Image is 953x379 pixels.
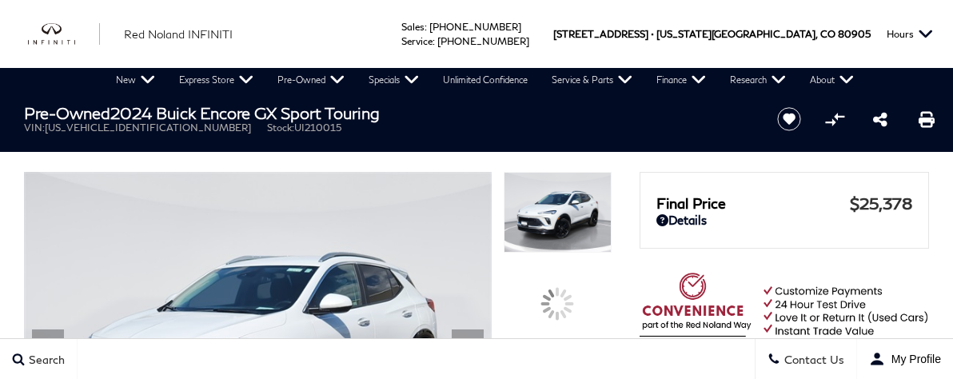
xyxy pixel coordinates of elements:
[919,110,935,129] a: Print this Pre-Owned 2024 Buick Encore GX Sport Touring
[656,213,912,227] a: Details
[267,122,294,134] span: Stock:
[28,23,100,45] a: infiniti
[553,28,871,40] a: [STREET_ADDRESS] • [US_STATE][GEOGRAPHIC_DATA], CO 80905
[772,106,807,132] button: Save vehicle
[780,353,844,366] span: Contact Us
[504,172,611,253] img: Used 2024 Summit White Buick Sport Touring image 1
[357,68,431,92] a: Specials
[433,35,435,47] span: :
[437,35,529,47] a: [PHONE_NUMBER]
[656,193,912,213] a: Final Price $25,378
[124,27,233,41] span: Red Noland INFINITI
[431,68,540,92] a: Unlimited Confidence
[540,68,644,92] a: Service & Parts
[265,68,357,92] a: Pre-Owned
[45,122,251,134] span: [US_VEHICLE_IDENTIFICATION_NUMBER]
[656,194,850,212] span: Final Price
[24,122,45,134] span: VIN:
[401,21,425,33] span: Sales
[401,35,433,47] span: Service
[429,21,521,33] a: [PHONE_NUMBER]
[425,21,427,33] span: :
[24,104,751,122] h1: 2024 Buick Encore GX Sport Touring
[873,110,887,129] a: Share this Pre-Owned 2024 Buick Encore GX Sport Touring
[24,103,110,122] strong: Pre-Owned
[124,26,233,42] a: Red Noland INFINITI
[294,122,341,134] span: UI210015
[857,339,953,379] button: user-profile-menu
[718,68,798,92] a: Research
[850,193,912,213] span: $25,378
[823,107,847,131] button: Compare vehicle
[25,353,65,366] span: Search
[104,68,167,92] a: New
[644,68,718,92] a: Finance
[885,353,941,365] span: My Profile
[167,68,265,92] a: Express Store
[798,68,866,92] a: About
[28,23,100,45] img: INFINITI
[104,68,866,92] nav: Main Navigation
